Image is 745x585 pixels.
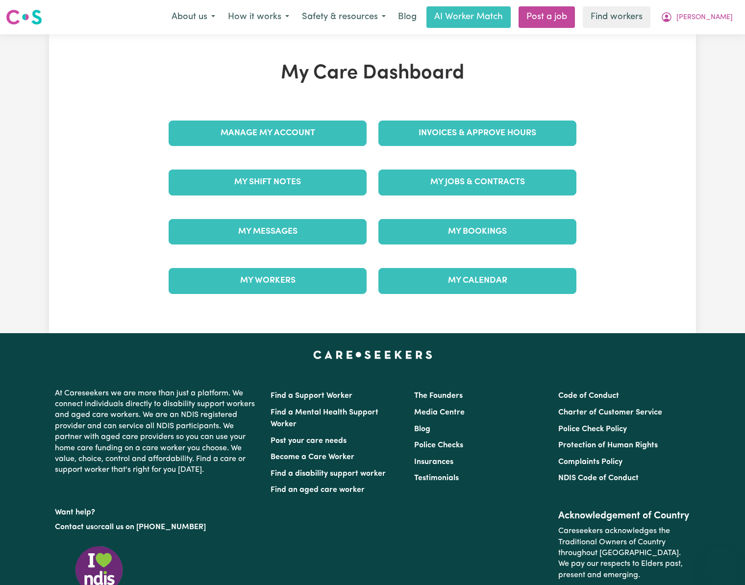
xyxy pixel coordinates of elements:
p: At Careseekers we are more than just a platform. We connect individuals directly to disability su... [55,384,259,480]
a: Protection of Human Rights [558,441,658,449]
a: call us on [PHONE_NUMBER] [101,523,206,531]
a: Find a Mental Health Support Worker [271,409,378,428]
a: Charter of Customer Service [558,409,662,416]
p: Careseekers acknowledges the Traditional Owners of Country throughout [GEOGRAPHIC_DATA]. We pay o... [558,522,690,585]
a: My Messages [169,219,367,244]
span: [PERSON_NAME] [676,12,733,23]
a: Code of Conduct [558,392,619,400]
a: Police Checks [414,441,463,449]
a: Find an aged care worker [271,486,365,494]
a: Blog [414,425,430,433]
a: Become a Care Worker [271,453,354,461]
a: Invoices & Approve Hours [378,121,576,146]
p: or [55,518,259,536]
h2: Acknowledgement of Country [558,510,690,522]
a: Insurances [414,458,453,466]
a: Police Check Policy [558,425,627,433]
a: My Shift Notes [169,170,367,195]
a: Manage My Account [169,121,367,146]
button: About us [165,7,222,27]
a: The Founders [414,392,463,400]
a: Find a disability support worker [271,470,386,478]
a: Complaints Policy [558,458,622,466]
button: How it works [222,7,296,27]
h1: My Care Dashboard [163,62,582,85]
img: Careseekers logo [6,8,42,26]
button: My Account [654,7,739,27]
button: Safety & resources [296,7,392,27]
a: NDIS Code of Conduct [558,474,639,482]
a: Contact us [55,523,94,531]
a: Careseekers home page [313,351,432,359]
a: My Calendar [378,268,576,293]
a: My Jobs & Contracts [378,170,576,195]
p: Want help? [55,503,259,518]
a: Media Centre [414,409,465,416]
a: Post a job [519,6,575,28]
iframe: Button to launch messaging window [706,546,737,577]
a: AI Worker Match [426,6,511,28]
a: Find a Support Worker [271,392,352,400]
a: My Workers [169,268,367,293]
a: Careseekers logo [6,6,42,28]
a: Blog [392,6,422,28]
a: Find workers [583,6,650,28]
a: My Bookings [378,219,576,244]
a: Post your care needs [271,437,347,445]
a: Testimonials [414,474,459,482]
